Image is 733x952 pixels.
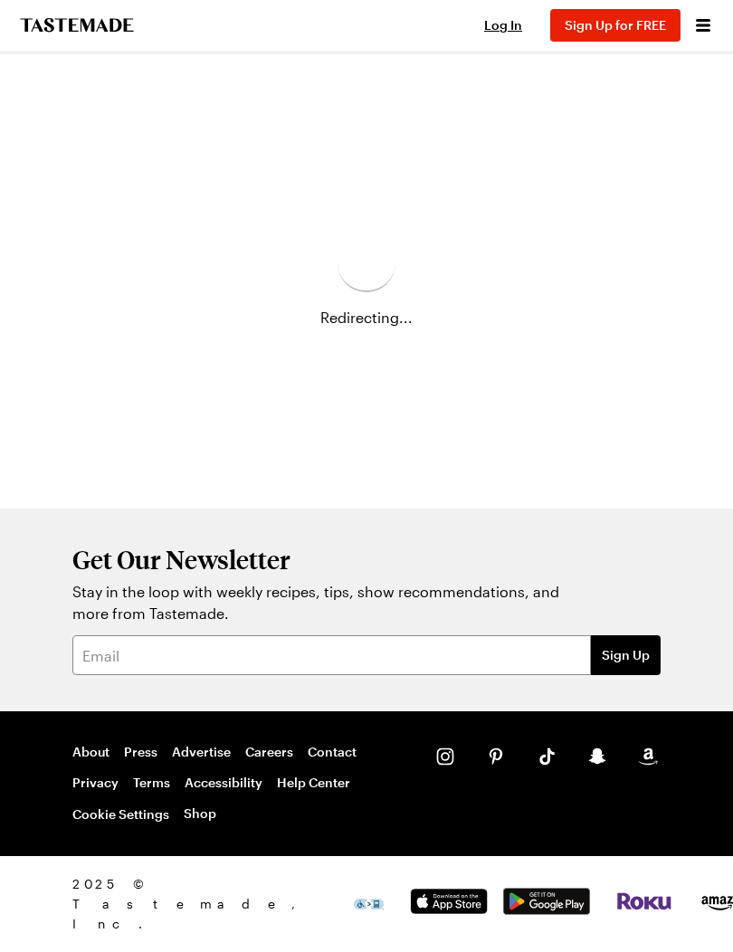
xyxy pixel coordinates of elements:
[18,18,136,33] a: To Tastemade Home Page
[550,9,681,42] button: Sign Up for FREE
[354,899,384,909] img: This icon serves as a link to download the Level Access assistive technology app for individuals ...
[615,892,673,910] img: Roku
[72,775,119,791] a: Privacy
[320,307,413,328] span: Redirecting...
[72,744,109,760] a: About
[184,805,216,823] a: Shop
[72,874,354,934] span: 2025 © Tastemade, Inc.
[503,900,590,918] a: Google Play
[72,744,400,823] nav: Footer
[72,545,570,574] h2: Get Our Newsletter
[172,744,231,760] a: Advertise
[72,635,591,675] input: Email
[72,805,169,823] button: Cookie Settings
[484,17,522,33] span: Log In
[467,16,539,34] button: Log In
[72,581,570,624] p: Stay in the loop with weekly recipes, tips, show recommendations, and more from Tastemade.
[615,896,673,913] a: Roku
[133,775,170,791] a: Terms
[405,900,492,917] a: App Store
[354,895,384,912] a: This icon serves as a link to download the Level Access assistive technology app for individuals ...
[308,744,357,760] a: Contact
[565,17,666,33] span: Sign Up for FREE
[185,775,262,791] a: Accessibility
[124,744,157,760] a: Press
[245,744,293,760] a: Careers
[691,14,715,37] button: Open menu
[591,635,661,675] button: Sign Up
[602,646,650,664] span: Sign Up
[277,775,350,791] a: Help Center
[405,889,492,915] img: App Store
[503,888,590,914] img: Google Play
